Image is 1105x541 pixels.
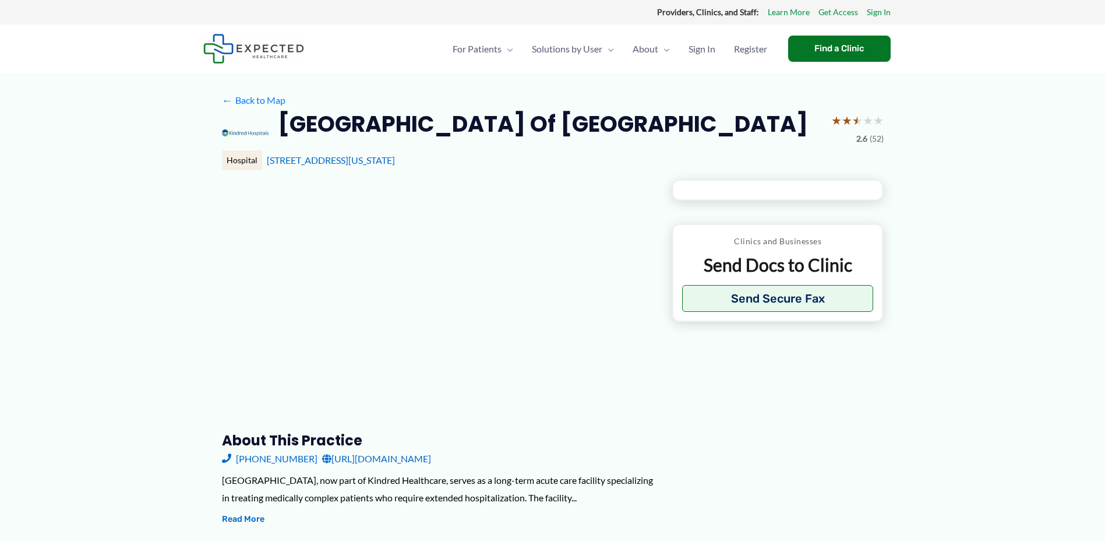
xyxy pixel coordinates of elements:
span: ★ [863,110,873,131]
span: ★ [852,110,863,131]
span: Menu Toggle [502,29,513,69]
span: Register [734,29,767,69]
span: ★ [873,110,884,131]
span: ★ [842,110,852,131]
h2: [GEOGRAPHIC_DATA] of [GEOGRAPHIC_DATA] [278,110,808,138]
nav: Primary Site Navigation [443,29,776,69]
a: Get Access [818,5,858,20]
p: Send Docs to Clinic [682,254,874,276]
span: Solutions by User [532,29,602,69]
div: [GEOGRAPHIC_DATA], now part of Kindred Healthcare, serves as a long-term acute care facility spec... [222,472,654,506]
p: Clinics and Businesses [682,234,874,249]
a: [STREET_ADDRESS][US_STATE] [267,154,395,166]
span: Menu Toggle [658,29,670,69]
a: [URL][DOMAIN_NAME] [322,450,431,468]
img: Expected Healthcare Logo - side, dark font, small [203,34,304,64]
a: Sign In [867,5,891,20]
span: Sign In [689,29,715,69]
h3: About this practice [222,431,654,449]
span: Menu Toggle [602,29,614,69]
span: 2.6 [856,131,867,146]
strong: Providers, Clinics, and Staff: [657,7,759,17]
span: For Patients [453,29,502,69]
span: About [633,29,658,69]
a: ←Back to Map [222,92,285,109]
a: [PHONE_NUMBER] [222,450,317,468]
a: Solutions by UserMenu Toggle [523,29,623,69]
a: For PatientsMenu Toggle [443,29,523,69]
a: Learn More [768,5,810,20]
button: Read More [222,512,264,526]
div: Hospital [222,150,262,170]
a: AboutMenu Toggle [623,29,679,69]
a: Find a Clinic [788,36,891,62]
span: ← [222,94,233,106]
span: ★ [831,110,842,131]
span: (52) [870,131,884,146]
a: Register [725,29,776,69]
a: Sign In [679,29,725,69]
button: Send Secure Fax [682,285,874,312]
